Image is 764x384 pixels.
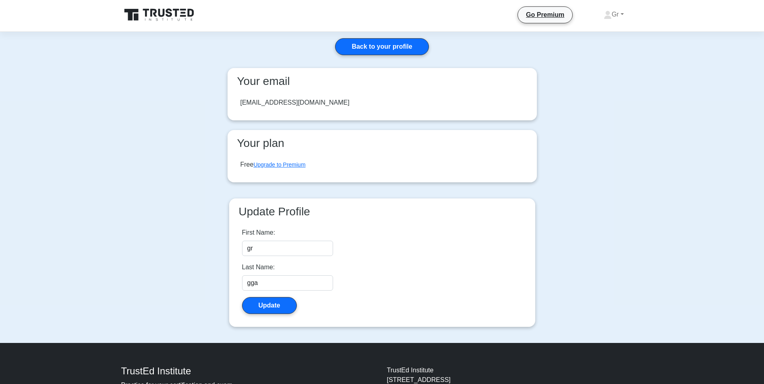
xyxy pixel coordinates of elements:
h3: Update Profile [236,205,529,219]
h3: Your email [234,74,530,88]
a: Gr [584,6,643,23]
h4: TrustEd Institute [121,365,377,377]
button: Update [242,297,297,314]
a: Back to your profile [335,38,429,55]
h3: Your plan [234,136,530,150]
a: Upgrade to Premium [253,161,305,168]
label: First Name: [242,228,275,237]
a: Go Premium [521,10,569,20]
div: Free [240,160,306,169]
label: Last Name: [242,262,275,272]
div: [EMAIL_ADDRESS][DOMAIN_NAME] [240,98,350,107]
